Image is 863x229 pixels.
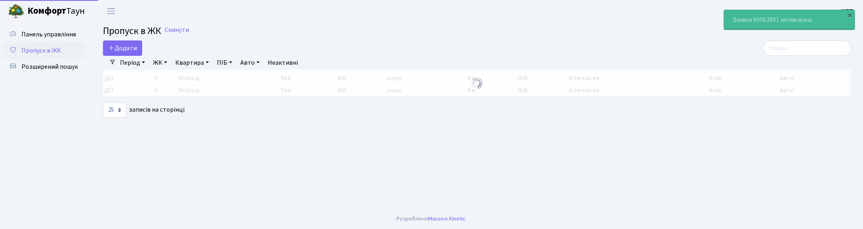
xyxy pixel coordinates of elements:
[21,62,78,71] span: Розширений пошук
[4,59,85,75] a: Розширений пошук
[27,4,66,17] b: Комфорт
[27,4,85,18] span: Таун
[724,10,855,30] div: Заявка #9063901 активована
[265,56,301,70] a: Неактивні
[103,102,185,118] label: записів на сторінці
[165,26,189,34] a: Скинути
[8,3,24,19] img: logo.png
[21,30,76,39] span: Панель управління
[4,42,85,59] a: Пропуск в ЖК
[4,26,85,42] a: Панель управління
[21,46,61,55] span: Пропуск в ЖК
[172,56,212,70] a: Квартира
[103,102,126,118] select: записів на сторінці
[150,56,170,70] a: ЖК
[841,7,853,16] b: КПП
[108,44,137,53] span: Додати
[214,56,235,70] a: ПІБ
[841,6,853,16] a: КПП
[117,56,148,70] a: Період
[237,56,263,70] a: Авто
[763,40,851,56] input: Пошук...
[428,214,466,223] a: Massive Kinetic
[397,214,467,223] div: Розроблено .
[846,11,854,19] div: ×
[103,24,161,38] span: Пропуск в ЖК
[103,40,142,56] a: Додати
[470,77,483,90] img: Обробка...
[101,4,121,18] button: Переключити навігацію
